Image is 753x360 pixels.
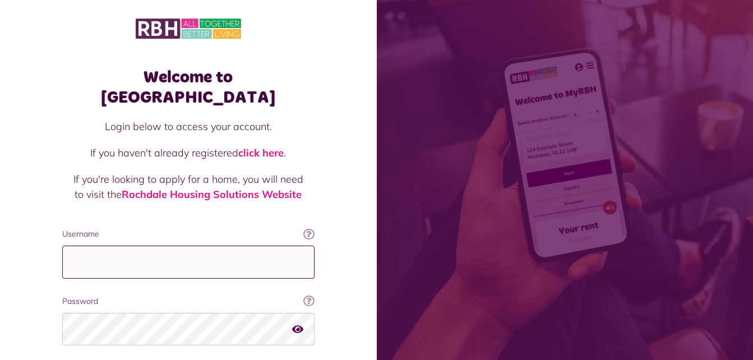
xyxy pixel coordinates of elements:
[62,296,315,307] label: Password
[73,145,303,160] p: If you haven't already registered .
[73,172,303,202] p: If you're looking to apply for a home, you will need to visit the
[122,188,302,201] a: Rochdale Housing Solutions Website
[238,146,284,159] a: click here
[62,228,315,240] label: Username
[73,119,303,134] p: Login below to access your account.
[62,67,315,108] h1: Welcome to [GEOGRAPHIC_DATA]
[136,17,241,40] img: MyRBH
